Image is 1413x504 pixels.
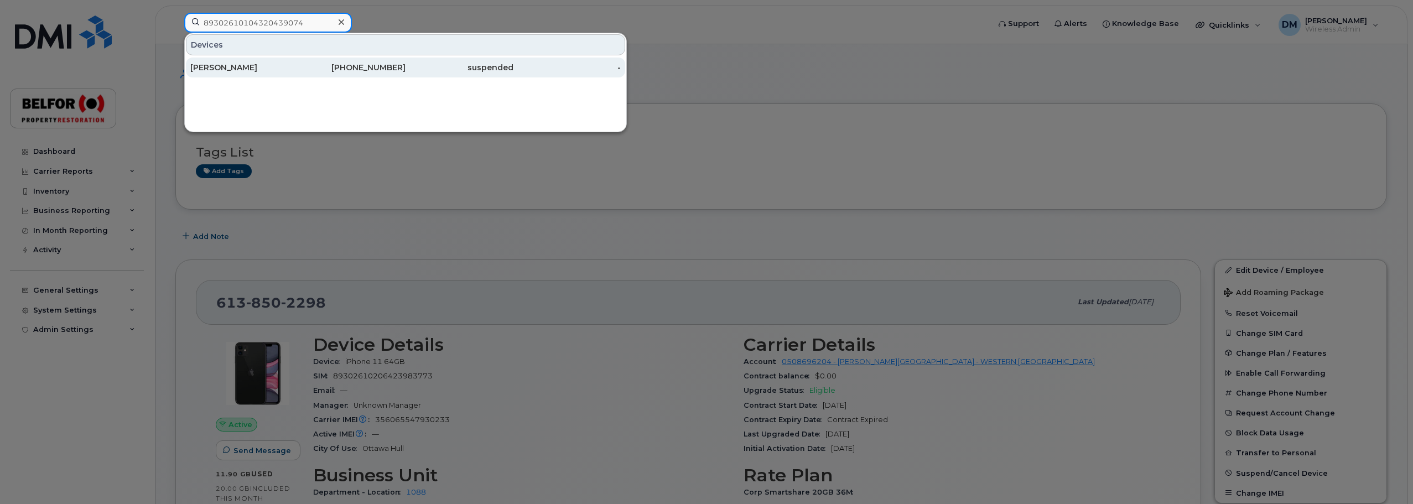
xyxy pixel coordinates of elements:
[513,62,621,73] div: -
[190,62,298,73] div: [PERSON_NAME]
[406,62,513,73] div: suspended
[186,34,625,55] div: Devices
[298,62,406,73] div: [PHONE_NUMBER]
[186,58,625,77] a: [PERSON_NAME][PHONE_NUMBER]suspended-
